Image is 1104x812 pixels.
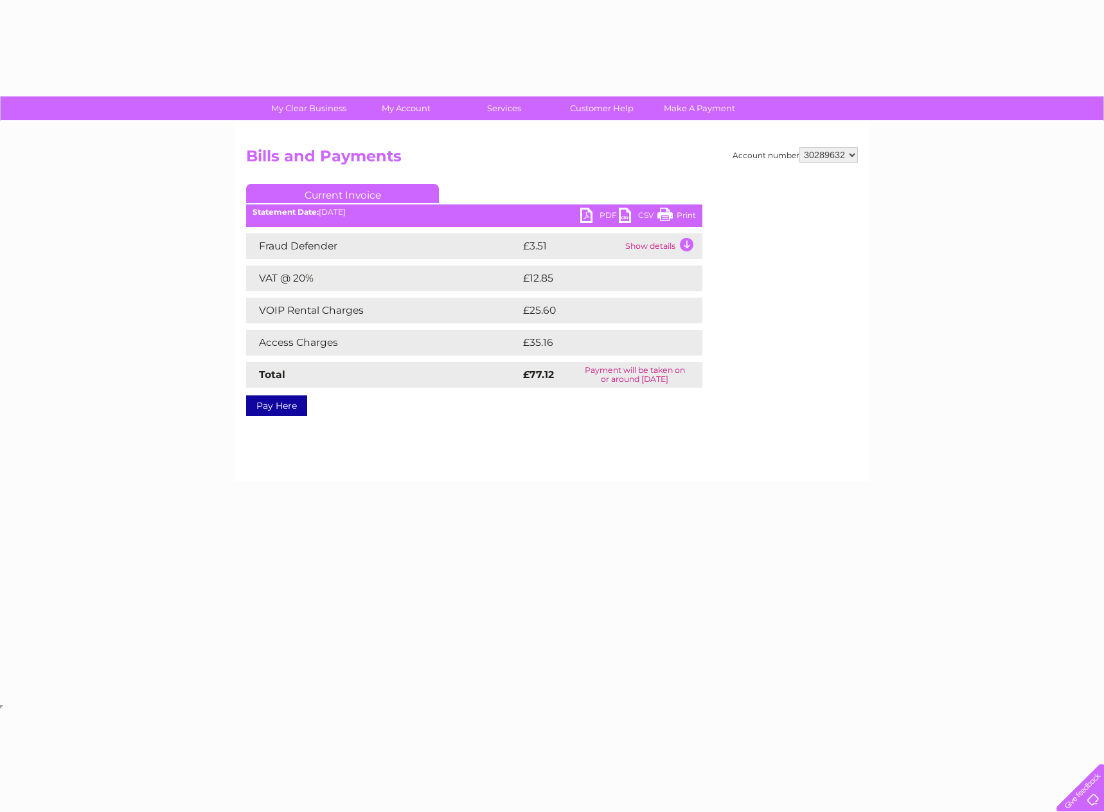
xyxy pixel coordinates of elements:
[567,362,702,388] td: Payment will be taken on or around [DATE]
[246,298,520,323] td: VOIP Rental Charges
[246,208,702,217] div: [DATE]
[520,233,622,259] td: £3.51
[520,266,675,291] td: £12.85
[619,208,657,226] a: CSV
[646,96,752,120] a: Make A Payment
[256,96,362,120] a: My Clear Business
[246,266,520,291] td: VAT @ 20%
[451,96,557,120] a: Services
[246,395,307,416] a: Pay Here
[259,368,285,381] strong: Total
[246,184,439,203] a: Current Invoice
[580,208,619,226] a: PDF
[520,298,677,323] td: £25.60
[657,208,696,226] a: Print
[733,147,858,163] div: Account number
[246,147,858,172] h2: Bills and Payments
[246,233,520,259] td: Fraud Defender
[246,330,520,356] td: Access Charges
[353,96,459,120] a: My Account
[253,207,319,217] b: Statement Date:
[549,96,655,120] a: Customer Help
[622,233,702,259] td: Show details
[523,368,554,381] strong: £77.12
[520,330,675,356] td: £35.16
